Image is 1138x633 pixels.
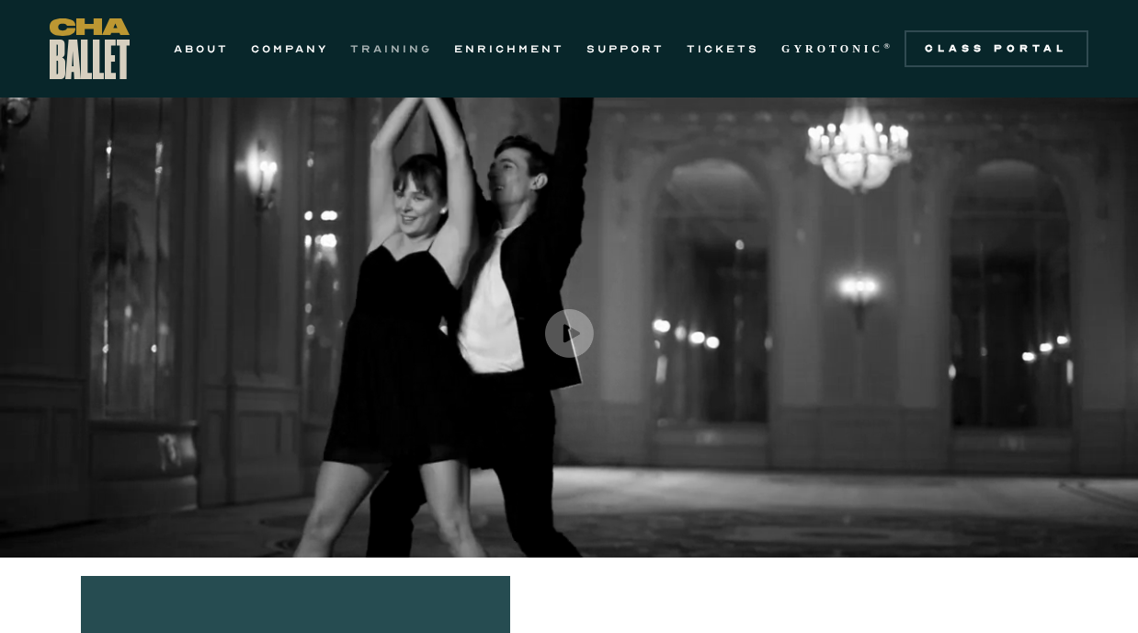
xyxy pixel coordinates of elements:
[916,41,1077,56] div: Class Portal
[905,30,1088,67] a: Class Portal
[687,38,759,60] a: TICKETS
[883,41,893,51] sup: ®
[251,38,328,60] a: COMPANY
[586,38,665,60] a: SUPPORT
[350,38,432,60] a: TRAINING
[174,38,229,60] a: ABOUT
[781,38,893,60] a: GYROTONIC®
[454,38,564,60] a: ENRICHMENT
[781,42,883,55] strong: GYROTONIC
[50,18,130,79] a: home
